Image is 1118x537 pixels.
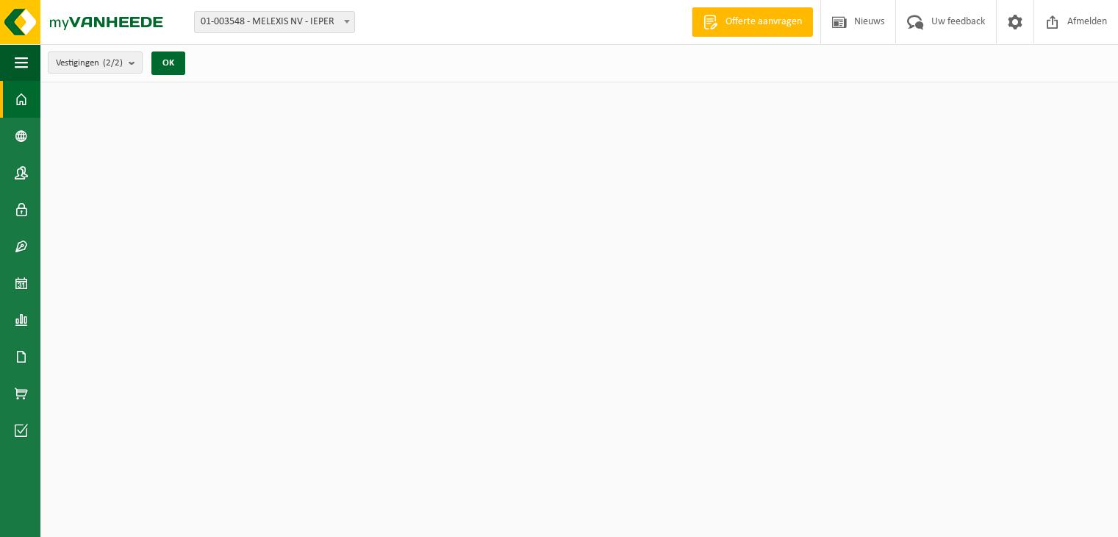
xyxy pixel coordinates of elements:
[56,52,123,74] span: Vestigingen
[194,11,355,33] span: 01-003548 - MELEXIS NV - IEPER
[151,51,185,75] button: OK
[103,58,123,68] count: (2/2)
[722,15,806,29] span: Offerte aanvragen
[48,51,143,74] button: Vestigingen(2/2)
[195,12,354,32] span: 01-003548 - MELEXIS NV - IEPER
[692,7,813,37] a: Offerte aanvragen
